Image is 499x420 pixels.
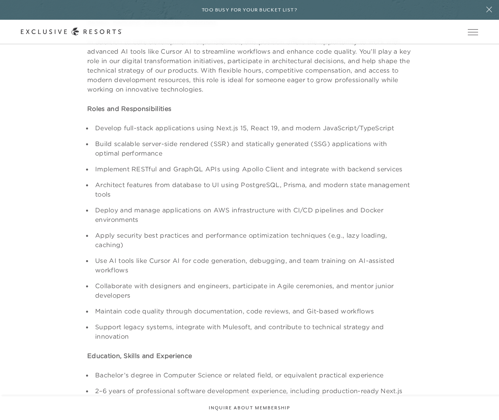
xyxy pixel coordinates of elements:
li: 2–6 years of professional software development experience, including production-ready Next.js app... [93,386,412,405]
li: Collaborate with designers and engineers, participate in Agile ceremonies, and mentor junior deve... [93,281,412,300]
strong: Roles and Responsibilities [87,105,171,112]
li: Apply security best practices and performance optimization techniques (e.g., lazy loading, caching) [93,231,412,249]
li: Build scalable server-side rendered (SSR) and statically generated (SSG) applications with optima... [93,139,412,158]
li: Develop full-stack applications using Next.js 15, React 19, and modern JavaScript/TypeScript [93,123,412,133]
li: Bachelor’s degree in Computer Science or related field, or equivalent practical experience [93,370,412,380]
p: In addition to core development responsibilities, this position offers the opportunity to work wi... [87,37,412,94]
h6: Too busy for your bucket list? [202,6,297,14]
li: Architect features from database to UI using PostgreSQL, Prisma, and modern state management tools [93,180,412,199]
li: Maintain code quality through documentation, code reviews, and Git-based workflows [93,306,412,316]
strong: Education, Skills and Experience [87,352,192,360]
li: Support legacy systems, integrate with Mulesoft, and contribute to technical strategy and innovation [93,322,412,341]
li: Use AI tools like Cursor AI for code generation, debugging, and team training on AI-assisted work... [93,256,412,275]
li: Deploy and manage applications on AWS infrastructure with CI/CD pipelines and Docker environments [93,205,412,224]
button: Open navigation [468,29,478,35]
li: Implement RESTful and GraphQL APIs using Apollo Client and integrate with backend services [93,164,412,174]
